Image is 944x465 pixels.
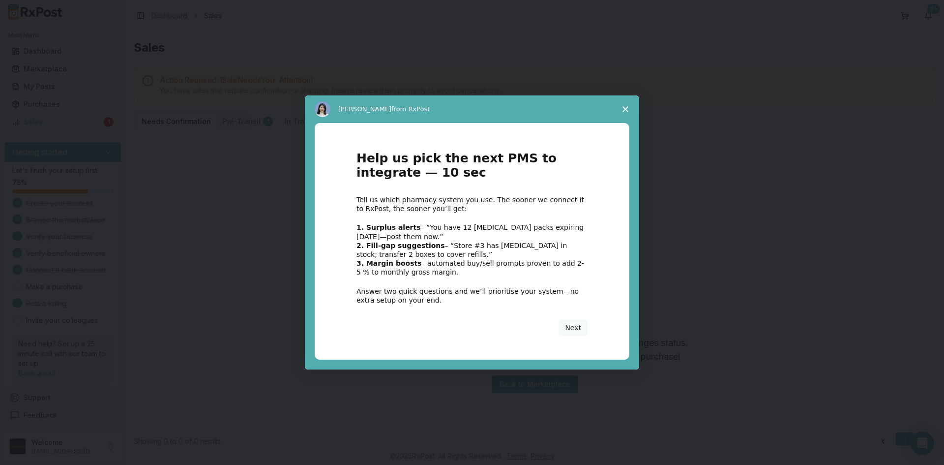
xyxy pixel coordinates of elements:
img: Profile image for Alice [315,101,330,117]
div: – “Store #3 has [MEDICAL_DATA] in stock; transfer 2 boxes to cover refills.” [356,241,588,259]
b: 1. Surplus alerts [356,223,421,231]
span: Close survey [612,95,639,123]
b: 3. Margin boosts [356,259,422,267]
h1: Help us pick the next PMS to integrate — 10 sec [356,152,588,186]
span: from RxPost [391,105,430,113]
div: Tell us which pharmacy system you use. The sooner we connect it to RxPost, the sooner you’ll get: [356,195,588,213]
div: – automated buy/sell prompts proven to add 2-5 % to monthly gross margin. [356,259,588,277]
div: Answer two quick questions and we’ll prioritise your system—no extra setup on your end. [356,287,588,305]
button: Next [559,319,588,336]
b: 2. Fill-gap suggestions [356,242,445,249]
div: – “You have 12 [MEDICAL_DATA] packs expiring [DATE]—post them now.” [356,223,588,241]
span: [PERSON_NAME] [338,105,391,113]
